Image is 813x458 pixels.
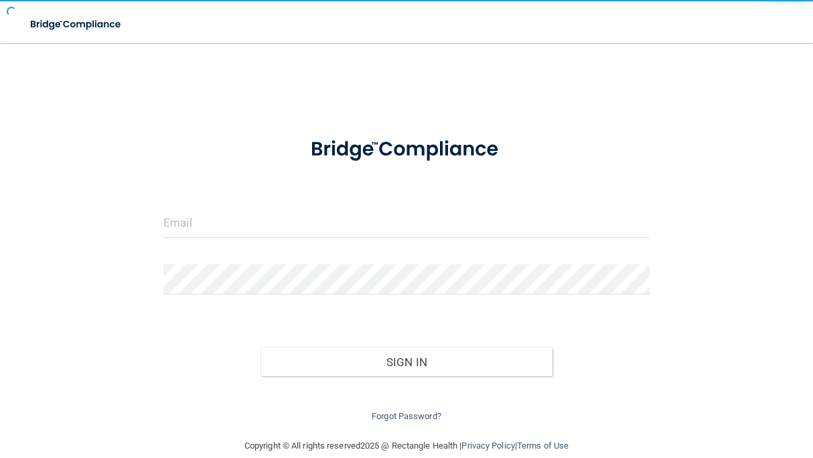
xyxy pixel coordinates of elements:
a: Terms of Use [517,441,569,451]
button: Sign In [261,347,552,377]
img: bridge_compliance_login_screen.278c3ca4.svg [290,123,523,176]
a: Forgot Password? [372,411,441,421]
input: Email [163,208,650,238]
img: bridge_compliance_login_screen.278c3ca4.svg [20,11,133,38]
a: Privacy Policy [461,441,514,451]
